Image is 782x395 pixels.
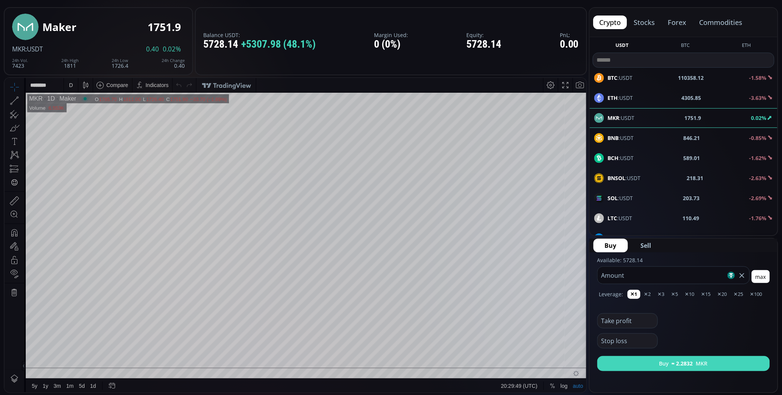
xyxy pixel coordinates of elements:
[608,194,618,202] b: SOL
[749,194,767,202] b: -2.69%
[241,39,316,50] span: +5307.98 (48.1%)
[49,305,56,311] div: 3m
[608,174,626,182] b: BNSOL
[678,74,704,82] b: 110358.12
[749,74,767,81] b: -1.58%
[608,74,618,81] b: BTC
[139,19,142,24] div: L
[44,27,59,33] div: 6.553K
[747,290,765,299] button: ✕100
[698,290,714,299] button: ✕15
[62,305,69,311] div: 1m
[61,58,79,68] div: 1811
[608,154,619,162] b: BCH
[682,94,701,102] b: 4305.85
[594,239,628,252] button: Buy
[12,58,28,68] div: 7423
[599,290,623,298] label: Leverage:
[560,39,579,50] div: 0.00
[613,42,632,51] button: USDT
[148,21,181,33] div: 1751.9
[608,134,634,142] span: :USDT
[374,39,408,50] div: 0 (0%)
[560,32,579,38] label: PnL:
[141,4,164,10] div: Indicators
[75,305,81,311] div: 5d
[543,301,553,315] div: Toggle Percentage
[597,257,643,264] label: Available: 5728.14
[12,58,28,63] div: 24h Vol.
[115,19,118,24] div: H
[608,154,634,162] span: :USDT
[749,94,767,101] b: -3.63%
[641,290,654,299] button: ✕2
[42,21,76,33] div: Maker
[608,234,638,242] span: :USDT
[95,19,112,24] div: 1785.70
[12,45,25,53] span: MKR
[749,134,767,142] b: -0.85%
[655,290,668,299] button: ✕3
[629,239,663,252] button: Sell
[687,234,701,242] b: 23.25
[672,359,693,367] b: ≈ 2.2832
[497,305,533,311] span: 20:29:49 (UTC)
[594,16,627,29] button: crypto
[162,58,185,63] div: 24h Change
[683,214,699,222] b: 110.49
[608,134,619,142] b: BNB
[668,290,681,299] button: ✕5
[61,58,79,63] div: 24h High
[203,39,316,50] div: 5728.14
[112,58,128,68] div: 1726.4
[118,19,136,24] div: 1811.00
[25,17,38,24] div: MKR
[25,45,43,53] span: :USDT
[467,39,502,50] div: 5728.14
[628,290,640,299] button: ✕1
[467,32,502,38] label: Equity:
[494,301,536,315] button: 20:29:49 (UTC)
[186,19,223,24] div: −33.70 (−1.89%)
[101,301,114,315] div: Go to
[203,32,316,38] label: Balance USDT:
[608,74,633,82] span: :USDT
[374,32,408,38] label: Margin Used:
[102,4,124,10] div: Compare
[163,46,181,53] span: 0.02%
[749,235,767,242] b: -2.72%
[678,42,693,51] button: BTC
[86,305,92,311] div: 1d
[7,101,13,108] div: 
[608,94,633,102] span: :USDT
[17,283,21,293] div: Hide Drawings Toolbar
[166,19,184,24] div: 1751.90
[731,290,746,299] button: ✕25
[162,58,185,68] div: 0.40
[556,305,563,311] div: log
[715,290,730,299] button: ✕20
[682,290,698,299] button: ✕10
[553,301,566,315] div: Toggle Log Scale
[64,4,68,10] div: D
[628,16,661,29] button: stocks
[608,94,618,101] b: ETH
[641,241,651,250] span: Sell
[142,19,159,24] div: 1726.40
[693,16,749,29] button: commodities
[752,270,770,283] button: max
[77,17,84,24] div: Market open
[605,241,617,250] span: Buy
[608,194,633,202] span: :USDT
[608,174,641,182] span: :USDT
[50,17,72,24] div: Maker
[739,42,754,51] button: ETH
[683,194,700,202] b: 203.73
[90,19,94,24] div: O
[684,134,700,142] b: 846.21
[597,356,770,371] button: Buy≈ 2.2832MKR
[608,214,632,222] span: :USDT
[687,174,704,182] b: 218.31
[38,305,44,311] div: 1y
[749,154,767,162] b: -1.62%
